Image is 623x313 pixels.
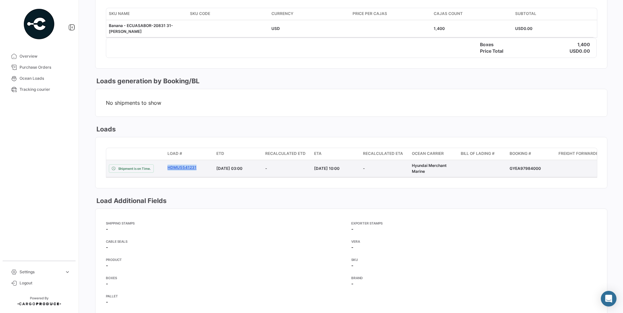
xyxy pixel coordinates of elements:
[461,151,495,156] span: Bill of Lading #
[65,269,70,275] span: expand_more
[510,166,553,171] div: GYEA97984000
[214,148,263,160] datatable-header-cell: ETD
[311,148,360,160] datatable-header-cell: ETA
[510,151,531,156] span: Booking #
[109,23,173,34] span: Banana - ECUASABOR-20831 31-[PERSON_NAME]
[556,148,605,160] datatable-header-cell: Freight Forwarder
[577,41,590,48] h4: 1,400
[412,151,444,156] span: Ocean Carrier
[314,166,340,171] span: [DATE] 10:00
[95,125,116,134] h3: Loads
[106,275,351,280] app-card-info-title: BOXES
[271,26,280,31] span: USD
[524,26,532,31] span: 0.00
[106,226,108,232] span: -
[265,151,306,156] span: Recalculated ETD
[363,166,365,171] span: -
[351,239,597,244] app-card-info-title: VERA
[106,239,351,244] app-card-info-title: CABLE SEALS
[106,257,351,262] app-card-info-title: PRODUCT
[265,166,267,171] span: -
[23,8,55,40] img: powered-by.png
[106,281,108,286] span: -
[106,263,108,268] span: -
[480,41,516,48] h4: Boxes
[20,53,70,59] span: Overview
[5,84,73,95] a: Tracking courier
[118,166,151,171] span: Shipment is on Time.
[167,165,211,170] a: HDMU5541231
[167,151,182,156] span: Load #
[353,11,387,17] span: Price per Cajas
[190,11,210,17] span: SKU Code
[20,280,70,286] span: Logout
[187,8,268,20] datatable-header-cell: SKU Code
[515,26,524,31] span: USD
[351,275,597,280] app-card-info-title: BRAND
[20,75,70,81] span: Ocean Loads
[95,76,199,86] h3: Loads generation by Booking/BL
[351,263,354,268] span: -
[263,148,311,160] datatable-header-cell: Recalculated ETD
[20,269,62,275] span: Settings
[434,26,510,32] div: 1,400
[106,100,597,106] span: No shipments to show
[558,151,601,156] span: Freight Forwarder
[106,8,187,20] datatable-header-cell: SKU Name
[20,87,70,92] span: Tracking courier
[351,221,597,226] app-card-info-title: EXPORTER STAMPS
[480,48,516,54] h4: Price Total
[351,244,354,250] span: -
[434,11,463,17] span: Cajas count
[165,148,214,160] datatable-header-cell: Load #
[106,244,108,250] span: -
[109,11,130,17] span: SKU Name
[5,62,73,73] a: Purchase Orders
[106,293,351,299] app-card-info-title: PALLET
[269,8,350,20] datatable-header-cell: Currency
[271,11,293,17] span: Currency
[601,291,616,306] div: Abrir Intercom Messenger
[95,196,167,205] h3: Load Additional Fields
[360,148,409,160] datatable-header-cell: Recalculated ETA
[515,11,536,17] span: Subtotal
[351,226,354,232] span: -
[363,151,403,156] span: Recalculated ETA
[216,166,242,171] span: [DATE] 03:00
[351,281,354,286] span: -
[5,73,73,84] a: Ocean Loads
[351,257,597,262] app-card-info-title: SKU
[314,151,322,156] span: ETA
[458,148,507,160] datatable-header-cell: Bill of Lading #
[579,48,590,54] h4: 0.00
[106,221,351,226] app-card-info-title: SHIPPING STAMPS
[20,64,70,70] span: Purchase Orders
[412,163,447,174] span: Hyundai Merchant Marine
[106,299,108,305] span: -
[5,51,73,62] a: Overview
[216,151,224,156] span: ETD
[409,148,458,160] datatable-header-cell: Ocean Carrier
[507,148,556,160] datatable-header-cell: Booking #
[570,48,579,54] h4: USD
